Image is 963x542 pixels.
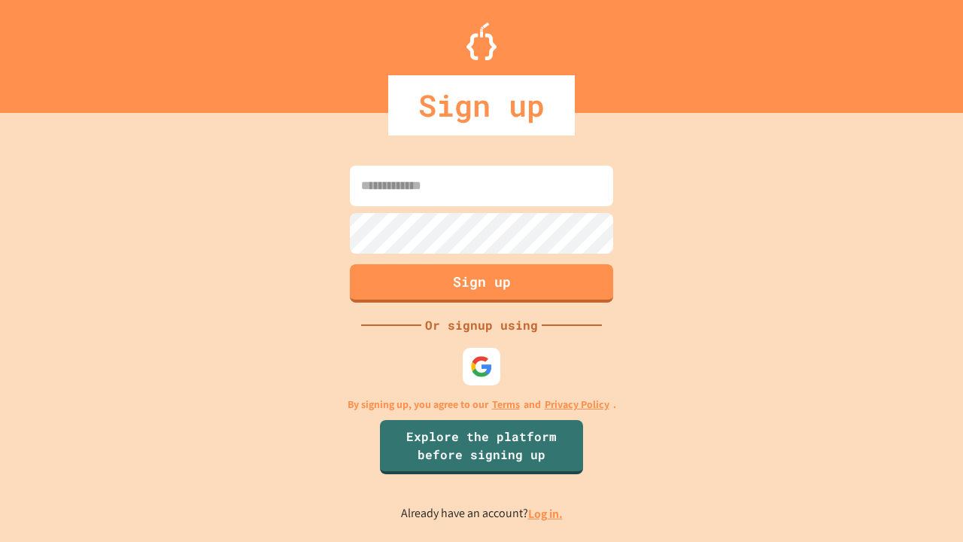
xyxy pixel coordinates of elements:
[421,316,542,334] div: Or signup using
[466,23,497,60] img: Logo.svg
[545,397,609,413] a: Privacy Policy
[492,397,520,413] a: Terms
[388,75,575,135] div: Sign up
[528,506,563,522] a: Log in.
[900,482,948,527] iframe: chat widget
[348,397,616,413] p: By signing up, you agree to our and .
[470,355,493,378] img: google-icon.svg
[380,420,583,474] a: Explore the platform before signing up
[401,504,563,523] p: Already have an account?
[838,416,948,480] iframe: chat widget
[350,264,613,303] button: Sign up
